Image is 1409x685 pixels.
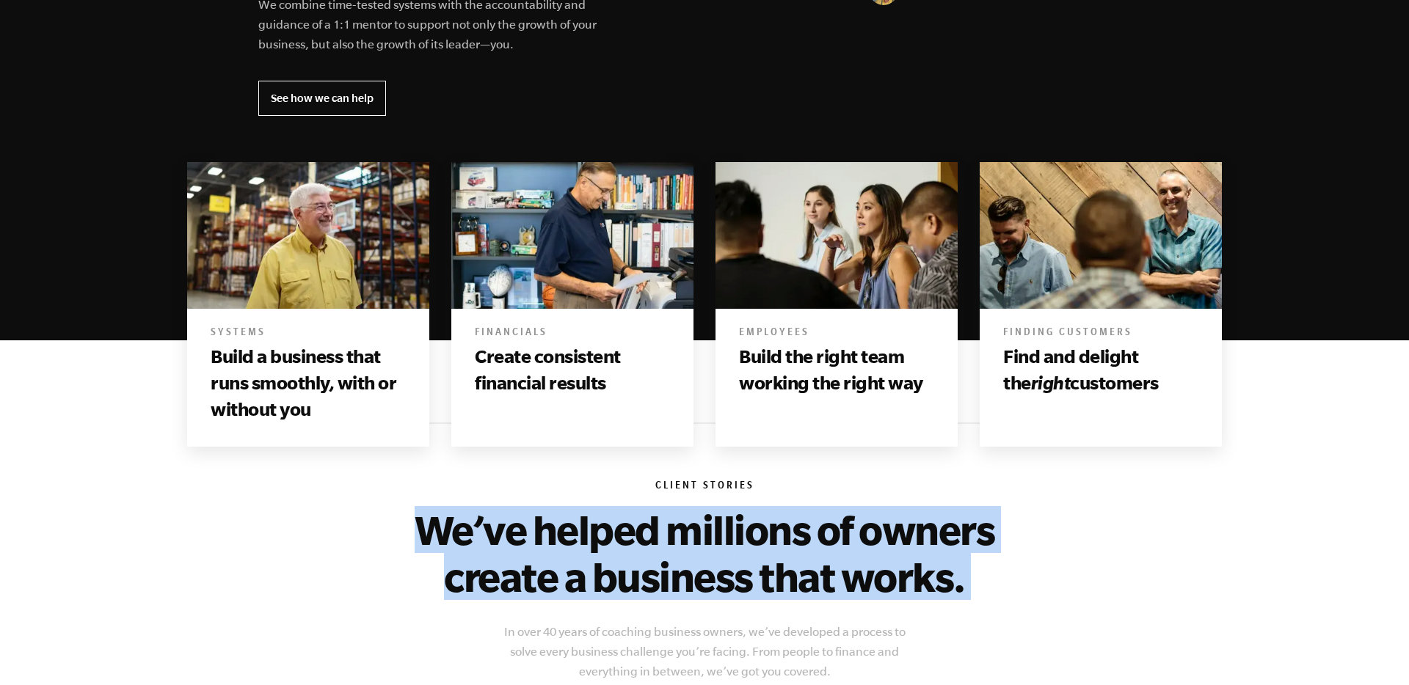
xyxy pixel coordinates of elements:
[739,343,934,397] h3: Build the right team working the right way
[1003,326,1198,341] h6: Finding Customers
[451,161,693,309] img: beyond the e myth, e-myth, the e myth
[475,326,670,341] h6: Financials
[392,506,1017,600] h2: We’ve helped millions of owners create a business that works.
[1003,343,1198,397] h3: Find and delight the customers
[211,326,406,341] h6: Systems
[211,343,406,423] h3: Build a business that runs smoothly, with or without you
[258,480,1151,494] h6: Client Stories
[980,161,1222,309] img: Books include beyond the e myth, e-myth, the e myth
[258,81,386,116] a: See how we can help
[475,343,670,397] h3: Create consistent financial results
[1031,372,1071,393] i: right
[1336,615,1409,685] iframe: Chat Widget
[739,326,934,341] h6: Employees
[187,161,429,309] img: beyond the e myth, e-myth, the e myth, e myth revisited
[492,622,917,681] p: In over 40 years of coaching business owners, we’ve developed a process to solve every business c...
[716,161,958,309] img: Books include beyond the e myth, e-myth, the e myth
